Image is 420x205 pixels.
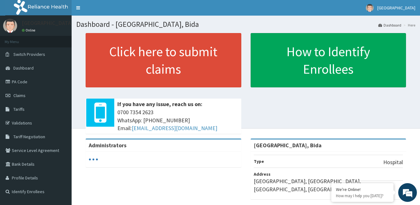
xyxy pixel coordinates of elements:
[402,22,415,28] li: Here
[86,33,241,87] a: Click here to submit claims
[254,159,264,164] b: Type
[13,106,25,112] span: Tariffs
[383,158,403,166] p: Hospital
[117,100,202,108] b: If you have any issue, reach us on:
[13,93,26,98] span: Claims
[117,108,238,132] span: 0700 7354 2623 WhatsApp: [PHONE_NUMBER] Email:
[89,142,126,149] b: Administrators
[366,4,374,12] img: User Image
[377,5,415,11] span: [GEOGRAPHIC_DATA]
[13,51,45,57] span: Switch Providers
[22,20,73,26] p: [GEOGRAPHIC_DATA]
[13,134,45,139] span: Tariff Negotiation
[251,33,406,87] a: How to Identify Enrollees
[89,155,98,164] svg: audio-loading
[13,65,34,71] span: Dashboard
[132,124,217,132] a: [EMAIL_ADDRESS][DOMAIN_NAME]
[378,22,401,28] a: Dashboard
[336,193,389,198] p: How may I help you today?
[254,177,403,193] p: [GEOGRAPHIC_DATA], [GEOGRAPHIC_DATA], [GEOGRAPHIC_DATA], [GEOGRAPHIC_DATA], Bida
[254,171,271,177] b: Address
[336,187,389,192] div: We're Online!
[22,28,37,32] a: Online
[3,19,17,33] img: User Image
[76,20,415,28] h1: Dashboard - [GEOGRAPHIC_DATA], Bida
[254,142,322,149] strong: [GEOGRAPHIC_DATA], Bida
